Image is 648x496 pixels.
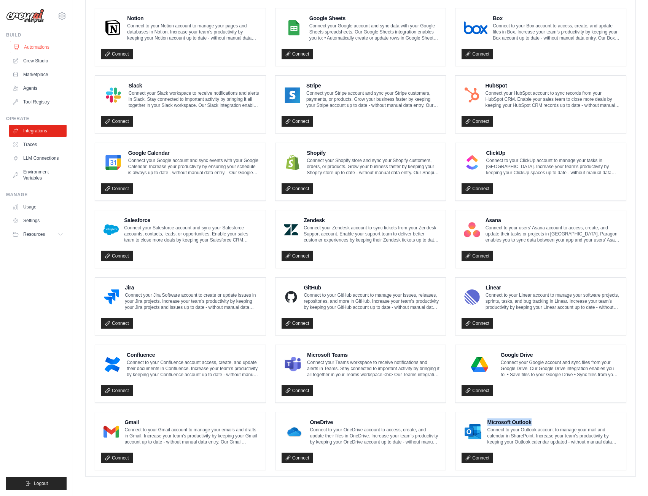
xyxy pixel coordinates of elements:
a: Connect [462,49,493,59]
a: Connect [462,385,493,396]
p: Connect to your users’ Asana account to access, create, and update their tasks or projects in [GE... [486,225,620,243]
img: Google Drive Logo [464,357,495,372]
img: ClickUp Logo [464,155,481,170]
p: Connect to your Box account to access, create, and update files in Box. Increase your team’s prod... [493,23,620,41]
a: Connect [462,251,493,261]
a: Traces [9,138,67,151]
img: Salesforce Logo [103,222,119,237]
p: Connect to your OneDrive account to access, create, and update their files in OneDrive. Increase ... [310,427,440,445]
p: Connect your Teams workspace to receive notifications and alerts in Teams. Stay connected to impo... [307,359,439,378]
h4: GitHub [304,284,439,291]
img: OneDrive Logo [284,424,305,439]
span: Resources [23,231,45,237]
a: Connect [282,49,313,59]
img: Google Sheets Logo [284,20,304,35]
img: Google Calendar Logo [103,155,123,170]
a: Automations [10,41,67,53]
p: Connect your Shopify store and sync your Shopify customers, orders, or products. Grow your busine... [307,157,439,176]
a: Connect [282,453,313,463]
h4: Shopify [307,149,439,157]
img: Slack Logo [103,87,123,103]
p: Connect your HubSpot account to sync records from your HubSpot CRM. Enable your sales team to clo... [486,90,620,108]
p: Connect your Stripe account and sync your Stripe customers, payments, or products. Grow your busi... [306,90,439,108]
a: Tool Registry [9,96,67,108]
a: Connect [462,318,493,329]
h4: Confluence [127,351,260,359]
button: Resources [9,228,67,240]
h4: HubSpot [486,82,620,89]
a: Environment Variables [9,166,67,184]
p: Connect your Google account and sync data with your Google Sheets spreadsheets. Our Google Sheets... [309,23,440,41]
h4: Microsoft Teams [307,351,439,359]
a: Connect [101,116,133,127]
a: Connect [462,453,493,463]
h4: Microsoft Outlook [487,418,620,426]
a: Agents [9,82,67,94]
a: Crew Studio [9,55,67,67]
div: Manage [6,192,67,198]
h4: Asana [486,216,620,224]
img: Zendesk Logo [284,222,299,237]
img: Shopify Logo [284,155,302,170]
h4: Box [493,14,620,22]
h4: Slack [129,82,260,89]
a: Usage [9,201,67,213]
img: Jira Logo [103,289,119,305]
p: Connect your Google account and sync events with your Google Calendar. Increase your productivity... [128,157,260,176]
a: Connect [101,453,133,463]
a: Connect [462,183,493,194]
p: Connect to your ClickUp account to manage your tasks in [GEOGRAPHIC_DATA]. Increase your team’s p... [486,157,620,176]
p: Connect to your Notion account to manage your pages and databases in Notion. Increase your team’s... [127,23,259,41]
h4: Google Calendar [128,149,260,157]
p: Connect to your Confluence account access, create, and update their documents in Confluence. Incr... [127,359,260,378]
p: Connect to your Gmail account to manage your emails and drafts in Gmail. Increase your team’s pro... [124,427,259,445]
h4: Jira [125,284,259,291]
img: HubSpot Logo [464,87,480,103]
p: Connect your Salesforce account and sync your Salesforce accounts, contacts, leads, or opportunit... [124,225,259,243]
button: Logout [6,477,67,490]
a: Connect [101,251,133,261]
img: Microsoft Outlook Logo [464,424,482,439]
h4: Salesforce [124,216,259,224]
img: Linear Logo [464,289,480,305]
a: Connect [282,385,313,396]
a: Connect [282,116,313,127]
a: Connect [101,385,133,396]
img: Confluence Logo [103,357,121,372]
p: Connect your Google account and sync files from your Google Drive. Our Google Drive integration e... [501,359,620,378]
div: Operate [6,116,67,122]
a: Connect [462,116,493,127]
a: Connect [101,183,133,194]
img: Stripe Logo [284,87,301,103]
h4: Gmail [124,418,259,426]
h4: Stripe [306,82,439,89]
img: Asana Logo [464,222,480,237]
p: Connect to your Outlook account to manage your mail and calendar in SharePoint. Increase your tea... [487,427,620,445]
img: Notion Logo [103,20,122,35]
h4: Google Drive [501,351,620,359]
h4: Linear [486,284,620,291]
h4: ClickUp [486,149,620,157]
a: LLM Connections [9,152,67,164]
a: Connect [101,49,133,59]
p: Connect to your GitHub account to manage your issues, releases, repositories, and more in GitHub.... [304,292,439,310]
h4: Zendesk [304,216,439,224]
h4: Notion [127,14,259,22]
a: Integrations [9,125,67,137]
img: Box Logo [464,20,487,35]
a: Settings [9,215,67,227]
h4: Google Sheets [309,14,440,22]
h4: OneDrive [310,418,440,426]
p: Connect your Zendesk account to sync tickets from your Zendesk Support account. Enable your suppo... [304,225,439,243]
p: Connect your Slack workspace to receive notifications and alerts in Slack. Stay connected to impo... [129,90,260,108]
a: Connect [101,318,133,329]
a: Connect [282,251,313,261]
div: Build [6,32,67,38]
p: Connect to your Linear account to manage your software projects, sprints, tasks, and bug tracking... [486,292,620,310]
span: Logout [34,480,48,486]
a: Connect [282,183,313,194]
a: Connect [282,318,313,329]
img: Logo [6,9,44,23]
img: Gmail Logo [103,424,119,439]
img: GitHub Logo [284,289,299,305]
